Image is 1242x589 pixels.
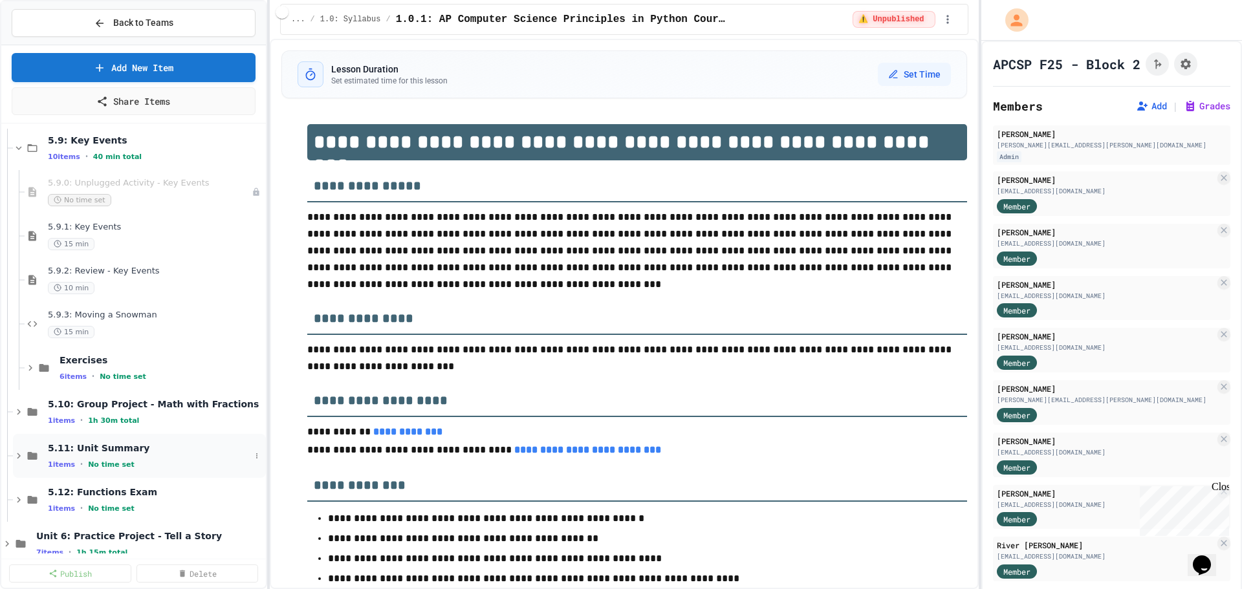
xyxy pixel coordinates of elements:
[36,530,263,542] span: Unit 6: Practice Project - Tell a Story
[993,55,1140,73] h1: APCSP F25 - Block 2
[997,186,1215,196] div: [EMAIL_ADDRESS][DOMAIN_NAME]
[100,372,146,381] span: No time set
[997,330,1215,342] div: [PERSON_NAME]
[992,5,1032,35] div: My Account
[1172,98,1179,114] span: |
[997,151,1021,162] div: Admin
[858,14,924,25] span: ⚠️ Unpublished
[291,14,305,25] span: ...
[1174,52,1197,76] button: Assignment Settings
[12,87,256,115] a: Share Items
[1003,357,1030,369] span: Member
[997,343,1215,352] div: [EMAIL_ADDRESS][DOMAIN_NAME]
[252,187,261,197] div: Unpublished
[1184,100,1230,112] button: Grades
[9,564,131,583] a: Publish
[12,9,256,37] button: Back to Teams
[997,140,1226,150] div: [PERSON_NAME][EMAIL_ADDRESS][PERSON_NAME][DOMAIN_NAME]
[997,128,1226,140] div: [PERSON_NAME]
[997,539,1215,551] div: River [PERSON_NAME]
[997,226,1215,238] div: [PERSON_NAME]
[997,174,1215,186] div: [PERSON_NAME]
[48,442,250,454] span: 5.11: Unit Summary
[997,383,1215,394] div: [PERSON_NAME]
[1188,537,1229,576] iframe: chat widget
[1003,462,1030,473] span: Member
[396,12,727,27] span: 1.0.1: AP Computer Science Principles in Python Course Syllabus
[48,504,75,513] span: 1 items
[320,14,381,25] span: 1.0: Syllabus
[80,459,83,469] span: •
[993,97,1043,115] h2: Members
[76,548,127,557] span: 1h 15m total
[997,395,1215,405] div: [PERSON_NAME][EMAIL_ADDRESS][PERSON_NAME][DOMAIN_NAME]
[48,326,94,338] span: 15 min
[48,310,263,321] span: 5.9.3: Moving a Snowman
[80,503,83,513] span: •
[1003,200,1030,212] span: Member
[5,5,89,82] div: Chat with us now!Close
[1003,566,1030,577] span: Member
[69,547,71,557] span: •
[88,460,135,469] span: No time set
[331,76,448,86] p: Set estimated time for this lesson
[997,279,1215,290] div: [PERSON_NAME]
[48,460,75,469] span: 1 items
[997,500,1215,509] div: [EMAIL_ADDRESS][DOMAIN_NAME]
[1135,481,1229,536] iframe: chat widget
[85,151,88,162] span: •
[331,63,448,76] h3: Lesson Duration
[88,504,135,513] span: No time set
[48,222,263,233] span: 5.9.1: Key Events
[1003,253,1030,264] span: Member
[48,238,94,250] span: 15 min
[1136,100,1167,112] button: Add
[878,63,951,86] button: Set Time
[853,11,935,28] div: ⚠️ Students cannot see this content! Click the toggle to publish it and make it visible to your c...
[48,266,263,277] span: 5.9.2: Review - Key Events
[12,53,256,82] a: Add New Item
[997,447,1215,457] div: [EMAIL_ADDRESS][DOMAIN_NAME]
[1003,513,1030,525] span: Member
[92,371,94,381] span: •
[386,14,390,25] span: /
[48,416,75,425] span: 1 items
[48,282,94,294] span: 10 min
[997,435,1215,447] div: [PERSON_NAME]
[36,548,63,557] span: 7 items
[48,194,111,206] span: No time set
[60,354,263,366] span: Exercises
[48,398,263,410] span: 5.10: Group Project - Math with Fractions
[1003,305,1030,316] span: Member
[250,449,263,462] button: More options
[60,372,87,381] span: 6 items
[113,16,173,30] span: Back to Teams
[997,291,1215,301] div: [EMAIL_ADDRESS][DOMAIN_NAME]
[1003,409,1030,421] span: Member
[997,487,1215,499] div: [PERSON_NAME]
[48,178,252,189] span: 5.9.0: Unplugged Activity - Key Events
[80,415,83,425] span: •
[48,153,80,161] span: 10 items
[136,564,259,583] a: Delete
[48,486,263,498] span: 5.12: Functions Exam
[88,416,139,425] span: 1h 30m total
[93,153,142,161] span: 40 min total
[997,239,1215,248] div: [EMAIL_ADDRESS][DOMAIN_NAME]
[48,134,263,146] span: 5.9: Key Events
[310,14,315,25] span: /
[1146,52,1169,76] button: Click to see fork details
[997,552,1215,561] div: [EMAIL_ADDRESS][DOMAIN_NAME]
